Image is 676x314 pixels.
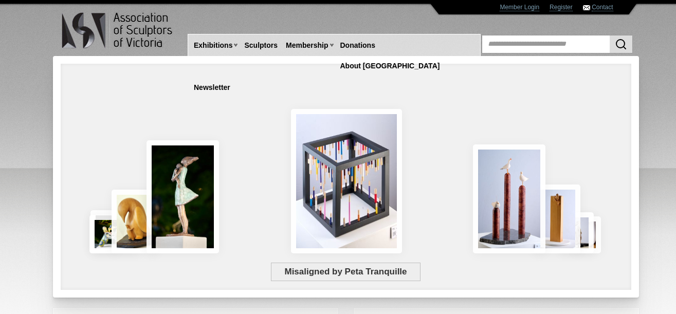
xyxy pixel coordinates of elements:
[271,263,421,281] span: Misaligned by Peta Tranquille
[190,36,236,55] a: Exhibitions
[190,78,234,97] a: Newsletter
[473,144,545,253] img: Rising Tides
[592,4,613,11] a: Contact
[291,109,402,253] img: Misaligned
[147,140,220,253] img: Connection
[583,5,590,10] img: Contact ASV
[240,36,282,55] a: Sculptors
[61,10,174,51] img: logo.png
[534,184,580,253] img: Little Frog. Big Climb
[615,38,627,50] img: Search
[336,36,379,55] a: Donations
[500,4,539,11] a: Member Login
[336,57,444,76] a: About [GEOGRAPHIC_DATA]
[282,36,332,55] a: Membership
[550,4,573,11] a: Register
